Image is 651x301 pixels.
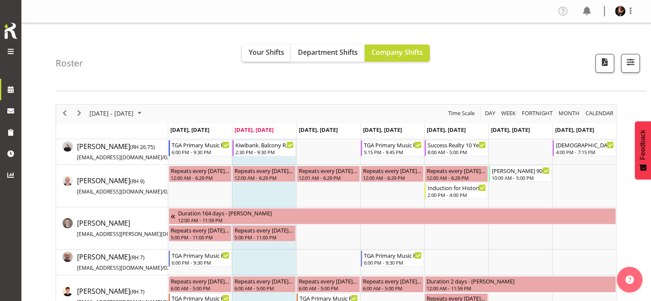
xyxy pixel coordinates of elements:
[553,140,616,156] div: Aaron Smart"s event - Church of Christ Evangelical Mission. FOHM Shift Begin From Sunday, August ...
[489,166,552,182] div: Aiddie Carnihan"s event - Mikes 90th birthday lunch Begin From Saturday, August 30, 2025 at 10:00...
[56,207,168,250] td: Ailie Rundle resource
[639,130,647,160] span: Feedback
[169,276,232,292] div: Alex Freeman"s event - Repeats every monday, tuesday, wednesday, thursday, friday - Alex Freeman ...
[235,234,294,241] div: 5:00 PM - 11:00 PM
[77,230,202,238] span: [EMAIL_ADDRESS][PERSON_NAME][DOMAIN_NAME]
[299,126,338,134] span: [DATE], [DATE]
[169,166,232,182] div: Aiddie Carnihan"s event - Repeats every monday, tuesday, thursday, friday - Aiddie Carnihan Begin...
[235,285,294,292] div: 6:00 AM - 5:00 PM
[56,250,168,275] td: Alec Were resource
[492,174,550,181] div: 10:00 AM - 5:00 PM
[595,54,614,73] button: Download a PDF of the roster according to the set date range.
[299,166,358,175] div: Repeats every [DATE] - [PERSON_NAME]
[427,285,614,292] div: 12:00 AM - 11:59 PM
[491,126,530,134] span: [DATE], [DATE]
[291,45,365,62] button: Department Shifts
[77,142,199,161] span: [PERSON_NAME]
[428,140,486,149] div: Success Realty 10 Year Lunch Cargo Shed
[372,48,423,57] span: Company Shifts
[500,108,517,119] span: Week
[235,226,294,234] div: Repeats every [DATE], [DATE] - [PERSON_NAME]
[74,108,85,119] button: Next
[172,251,230,259] div: TGA Primary Music Fest. Songs from Sunny Days
[447,108,476,119] span: Time Scale
[364,140,422,149] div: TGA Primary Music Fest. Songs from Sunny Days. FOHM Shift
[56,139,168,165] td: Aaron Smart resource
[77,264,162,271] span: [EMAIL_ADDRESS][DOMAIN_NAME]
[363,166,422,175] div: Repeats every [DATE], [DATE], [DATE], [DATE] - [PERSON_NAME]
[132,288,143,295] span: RH 7
[556,140,614,149] div: [DEMOGRAPHIC_DATA][PERSON_NAME]. FOHM Shift
[235,126,273,134] span: [DATE], [DATE]
[361,276,424,292] div: Alex Freeman"s event - Repeats every monday, tuesday, wednesday, thursday, friday - Alex Freeman ...
[492,166,550,175] div: [PERSON_NAME] 90th birthday lunch
[584,108,615,119] button: Month
[162,188,164,195] span: /
[299,285,358,292] div: 6:00 AM - 5:00 PM
[297,276,360,292] div: Alex Freeman"s event - Repeats every monday, tuesday, wednesday, thursday, friday - Alex Freeman ...
[232,166,296,182] div: Aiddie Carnihan"s event - Repeats every monday, tuesday, thursday, friday - Aiddie Carnihan Begin...
[428,183,486,192] div: Induction for Historic Village
[363,126,402,134] span: [DATE], [DATE]
[172,259,230,266] div: 6:00 PM - 9:30 PM
[557,108,581,119] button: Timeline Month
[172,140,230,149] div: TGA Primary Music Fest. Songs from Sunny Days
[428,191,486,198] div: 2:00 PM - 4:00 PM
[500,108,517,119] button: Timeline Week
[169,225,232,241] div: Ailie Rundle"s event - Repeats every monday, tuesday - Ailie Rundle Begin From Monday, August 25,...
[132,178,143,185] span: RH 9
[77,176,196,196] span: [PERSON_NAME]
[59,108,71,119] button: Previous
[520,108,554,119] button: Fortnight
[484,108,496,119] span: Day
[171,174,230,181] div: 12:00 AM - 6:29 PM
[89,108,134,119] span: [DATE] - [DATE]
[361,250,424,267] div: Alec Were"s event - TGA Primary Music Fest. Songs from Sunny Days Begin From Thursday, August 28,...
[555,126,594,134] span: [DATE], [DATE]
[162,154,164,161] span: /
[172,149,230,155] div: 6:00 PM - 9:30 PM
[299,174,358,181] div: 12:01 AM - 6:29 PM
[77,252,193,272] span: [PERSON_NAME]
[425,140,488,156] div: Aaron Smart"s event - Success Realty 10 Year Lunch Cargo Shed Begin From Friday, August 29, 2025 ...
[132,254,143,261] span: RH 7
[57,104,72,122] div: previous period
[364,149,422,155] div: 5:15 PM - 9:45 PM
[298,48,358,57] span: Department Shifts
[232,140,296,156] div: Aaron Smart"s event - Kiwibank. Balcony Room HV Begin From Tuesday, August 26, 2025 at 2:30:00 PM...
[235,277,294,285] div: Repeats every [DATE], [DATE], [DATE], [DATE], [DATE] - [PERSON_NAME]
[585,108,614,119] span: calendar
[425,276,616,292] div: Alex Freeman"s event - Duration 2 days - Alex Freeman Begin From Friday, August 29, 2025 at 12:00...
[77,252,193,272] a: [PERSON_NAME](RH 7)[EMAIL_ADDRESS][DOMAIN_NAME]/021 443 464
[249,48,284,57] span: Your Shifts
[364,259,422,266] div: 6:00 PM - 9:30 PM
[364,251,422,259] div: TGA Primary Music Fest. Songs from Sunny Days
[77,188,162,195] span: [EMAIL_ADDRESS][DOMAIN_NAME]
[77,154,162,161] span: [EMAIL_ADDRESS][DOMAIN_NAME]
[164,188,196,195] span: 022 094 6498
[130,288,145,295] span: ( )
[365,45,430,62] button: Company Shifts
[77,141,199,162] a: [PERSON_NAME](RH 26.75)[EMAIL_ADDRESS][DOMAIN_NAME]/0210 821 7850
[77,218,234,238] span: [PERSON_NAME]
[232,225,296,241] div: Ailie Rundle"s event - Repeats every monday, tuesday - Ailie Rundle Begin From Tuesday, August 26...
[361,166,424,182] div: Aiddie Carnihan"s event - Repeats every monday, tuesday, thursday, friday - Aiddie Carnihan Begin...
[56,58,83,68] h4: Roster
[615,6,625,16] img: michelle-englehardt77a61dd232cbae36c93d4705c8cf7ee3.png
[169,208,616,224] div: Ailie Rundle"s event - Duration 164 days - Ailie Rundle Begin From Friday, March 21, 2025 at 12:0...
[72,104,86,122] div: next period
[363,174,422,181] div: 12:00 AM - 6:29 PM
[77,176,196,196] a: [PERSON_NAME](RH 9)[EMAIL_ADDRESS][DOMAIN_NAME]/022 094 6498
[130,254,145,261] span: ( )
[558,108,580,119] span: Month
[363,277,422,285] div: Repeats every [DATE], [DATE], [DATE], [DATE], [DATE] - [PERSON_NAME]
[363,285,422,292] div: 6:00 AM - 5:00 PM
[235,166,294,175] div: Repeats every [DATE], [DATE], [DATE], [DATE] - [PERSON_NAME]
[170,126,209,134] span: [DATE], [DATE]
[169,140,232,156] div: Aaron Smart"s event - TGA Primary Music Fest. Songs from Sunny Days Begin From Monday, August 25,...
[56,165,168,207] td: Aiddie Carnihan resource
[427,277,614,285] div: Duration 2 days - [PERSON_NAME]
[164,264,193,271] span: 021 443 464
[361,140,424,156] div: Aaron Smart"s event - TGA Primary Music Fest. Songs from Sunny Days. FOHM Shift Begin From Thursd...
